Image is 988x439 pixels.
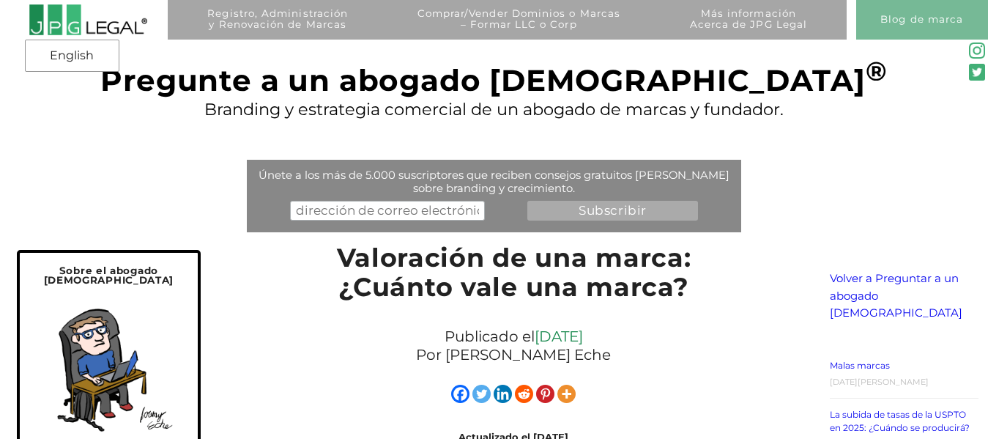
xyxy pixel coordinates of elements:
[250,169,738,195] div: Únete a los más de 5.000 suscriptores que reciben consejos gratuitos [PERSON_NAME] sobre branding...
[290,201,485,221] input: dirección de correo electrónico
[494,385,512,403] a: Linkedin
[969,64,985,80] img: Twitter_Social_Icon_Rounded_Square_Color-mid-green3-90.png
[304,346,724,364] p: Por [PERSON_NAME] Eche
[297,324,732,368] div: Publicado el
[387,8,650,48] a: Comprar/Vender Dominios o Marcas– Formar LLC o Corp
[472,385,491,403] a: Twitter
[660,8,836,48] a: Más informaciónAcerca de JPG Legal
[451,385,469,403] a: Facebook
[297,243,732,310] h1: Valoración de una marca: ¿Cuánto vale una marca?
[515,385,533,403] a: Reddit
[178,8,378,48] a: Registro, Administracióny Renovación de Marcas
[830,271,962,320] a: Volver a Preguntar a un abogado [DEMOGRAPHIC_DATA]
[830,377,929,387] time: [DATE][PERSON_NAME]
[830,409,970,433] a: La subida de tasas de la USPTO en 2025: ¿Cuándo se producirá?
[536,385,554,403] a: Pinterest
[969,43,985,59] img: glyph-logo_May2016-green3-90.png
[29,43,115,69] a: English
[29,4,147,36] img: 2016-logo-black-letters-3-r.png
[830,360,890,371] a: Malas marcas
[557,385,576,403] a: Más
[44,265,174,286] span: Sobre el abogado [DEMOGRAPHIC_DATA]
[527,201,698,221] input: Subscribir
[535,328,583,345] a: [DATE]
